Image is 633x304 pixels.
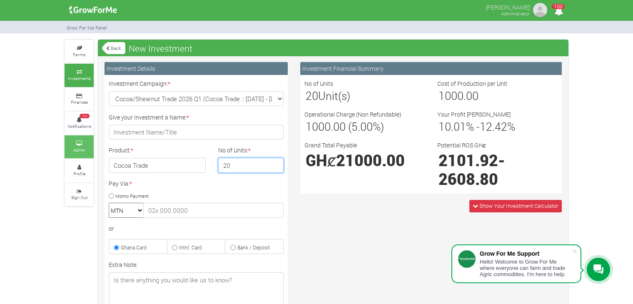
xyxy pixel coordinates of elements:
[143,203,284,218] input: 02x 000 0000
[73,147,85,153] small: Admin
[65,40,94,63] a: Farms
[73,52,85,57] small: Farms
[532,2,548,18] img: growforme image
[65,64,94,87] a: Investments
[71,194,87,200] small: Sign Out
[300,62,562,75] div: Investment Financial Summary
[439,150,498,170] span: 2101.92
[65,88,94,111] a: Finances
[304,110,401,119] label: Operational Charge (Non Refundable)
[439,88,478,103] span: 1000.00
[439,151,556,188] h1: -
[65,112,94,135] a: 100 Notifications
[439,119,466,134] span: 10.01
[172,245,177,250] input: Intnl. Card
[109,260,137,269] label: Extra Note:
[109,125,284,140] input: Investment Name/Title
[127,40,194,57] span: New Investment
[65,159,94,182] a: Profile
[109,79,170,88] label: Investment Campaign:
[66,2,120,18] img: growforme image
[480,250,572,257] div: Grow For Me Support
[102,41,125,55] a: Back
[479,202,558,209] span: Show Your Investment Calculator
[306,119,384,134] span: 1000.00 (5.00%)
[67,123,91,129] small: Notifications
[480,119,507,134] span: 12.42
[109,224,284,233] div: or
[237,244,270,251] small: Bank / Deposit
[304,79,333,88] label: No of Units
[65,135,94,158] a: Admin
[115,192,149,199] small: Momo Payment
[304,141,357,150] label: Grand Total Payable
[306,151,424,169] h1: GHȼ
[552,4,565,9] span: 100
[551,8,567,16] a: 100
[437,110,511,119] label: Your Profit [PERSON_NAME]
[218,146,251,154] label: No of Units:
[480,259,572,277] div: Hello! Welcome to Grow For Me where everyone can farm and trade Agric commodities. I'm here to help.
[121,244,147,251] small: Ghana Card
[73,171,85,177] small: Profile
[71,99,88,105] small: Finances
[439,120,556,133] h3: % - %
[551,2,567,20] i: Notifications
[230,245,236,250] input: Bank / Deposit
[437,141,486,150] label: Potential ROS GHȼ
[109,146,133,154] label: Product:
[109,113,189,122] label: Give your Investment a Name:
[109,158,206,173] h4: Cocoa Trade
[68,75,91,81] small: Investments
[486,2,530,12] p: [PERSON_NAME]
[306,88,318,103] span: 20
[80,114,90,119] span: 100
[109,193,114,199] input: Momo Payment
[65,183,94,206] a: Sign Out
[437,79,507,88] label: Cost of Production per Unit
[114,245,119,250] input: Ghana Card
[306,89,424,102] h3: Unit(s)
[105,62,288,75] div: Investment Details
[67,25,107,31] small: Grow For Me Panel
[179,244,202,251] small: Intnl. Card
[501,10,530,17] small: Administrator
[439,169,498,189] span: 2608.80
[336,150,405,170] span: 21000.00
[109,179,132,188] label: Pay Via:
